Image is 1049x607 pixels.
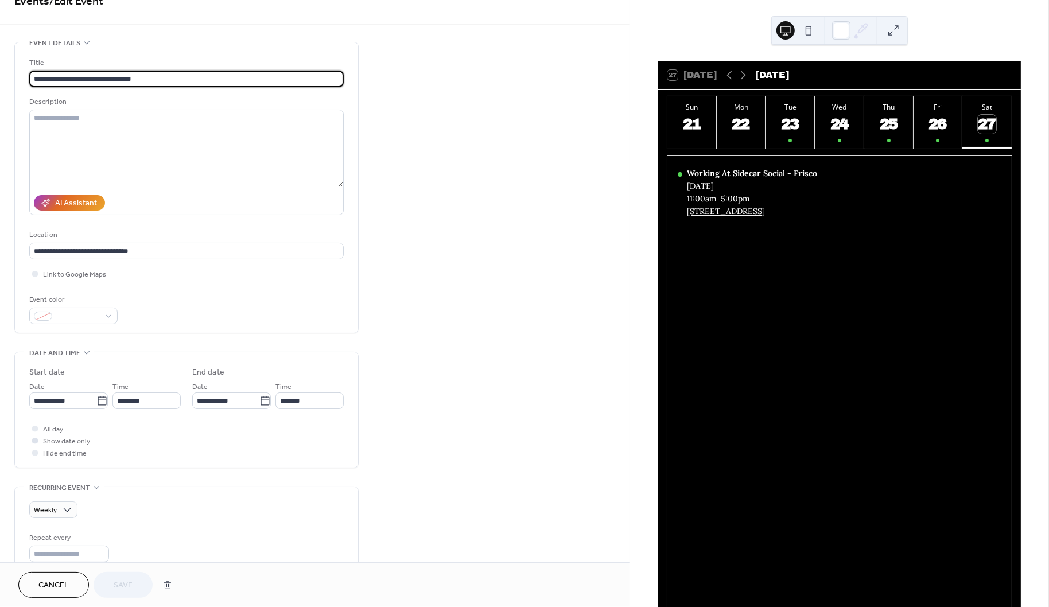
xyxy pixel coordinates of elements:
[29,57,341,69] div: Title
[978,115,997,134] div: 27
[879,115,898,134] div: 25
[43,424,63,436] span: All day
[275,382,292,394] span: Time
[769,102,811,112] div: Tue
[687,193,717,204] span: 11:00am
[815,96,864,149] button: Wed24
[43,448,87,460] span: Hide end time
[830,115,849,134] div: 24
[720,102,763,112] div: Mon
[55,198,97,210] div: AI Assistant
[756,68,789,82] div: [DATE]
[38,580,69,592] span: Cancel
[29,294,115,306] div: Event color
[192,382,208,394] span: Date
[864,96,914,149] button: Thu25
[29,482,90,494] span: Recurring event
[29,229,341,241] div: Location
[112,382,129,394] span: Time
[682,115,701,134] div: 21
[671,102,713,112] div: Sun
[34,504,57,517] span: Weekly
[687,206,817,216] a: [STREET_ADDRESS]
[29,96,341,108] div: Description
[43,436,90,448] span: Show date only
[29,532,107,544] div: Repeat every
[721,193,750,204] span: 5:00pm
[732,115,751,134] div: 22
[717,193,721,204] span: -
[818,102,861,112] div: Wed
[18,572,89,598] button: Cancel
[781,115,800,134] div: 23
[29,347,80,359] span: Date and time
[717,96,766,149] button: Mon22
[962,96,1012,149] button: Sat27
[687,181,817,191] div: [DATE]
[928,115,947,134] div: 26
[34,195,105,211] button: AI Assistant
[687,168,817,178] div: Working At Sidecar Social - Frisco
[29,382,45,394] span: Date
[917,102,959,112] div: Fri
[43,269,106,281] span: Link to Google Maps
[192,367,224,379] div: End date
[766,96,815,149] button: Tue23
[29,37,80,49] span: Event details
[868,102,910,112] div: Thu
[667,96,717,149] button: Sun21
[966,102,1008,112] div: Sat
[29,367,65,379] div: Start date
[914,96,963,149] button: Fri26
